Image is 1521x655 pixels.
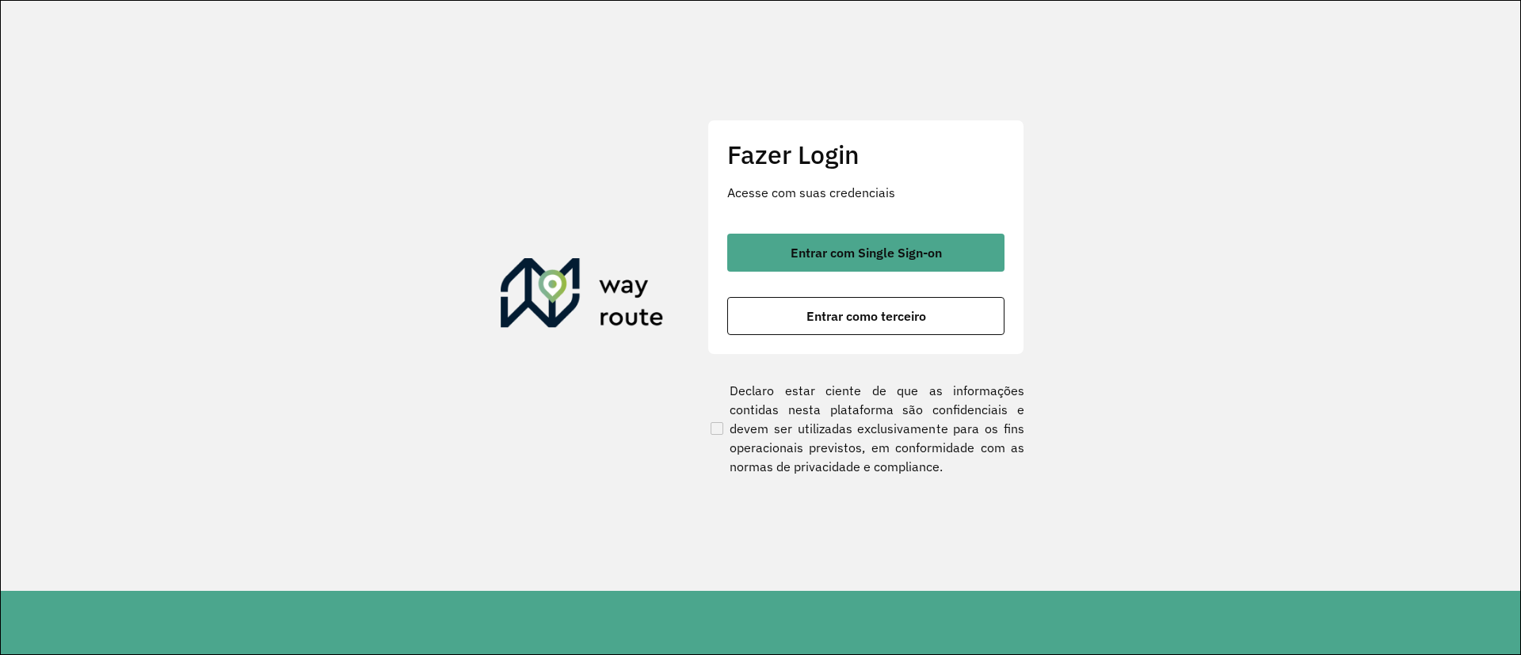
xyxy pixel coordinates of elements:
button: button [727,297,1004,335]
h2: Fazer Login [727,139,1004,169]
p: Acesse com suas credenciais [727,183,1004,202]
img: Roteirizador AmbevTech [501,258,664,334]
label: Declaro estar ciente de que as informações contidas nesta plataforma são confidenciais e devem se... [707,381,1024,476]
button: button [727,234,1004,272]
span: Entrar com Single Sign-on [791,246,942,259]
span: Entrar como terceiro [806,310,926,322]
